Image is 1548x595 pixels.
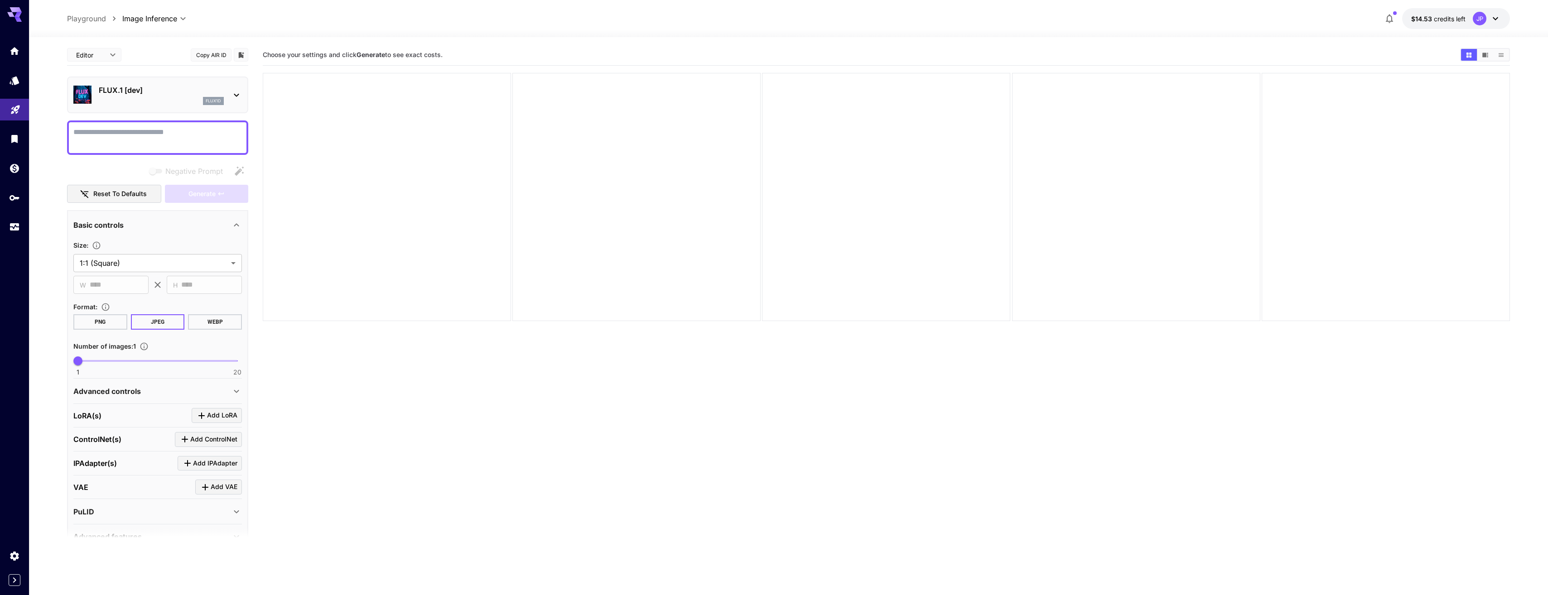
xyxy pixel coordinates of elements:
button: Reset to defaults [67,185,161,203]
p: IPAdapter(s) [73,458,117,469]
span: credits left [1434,15,1466,23]
p: LoRA(s) [73,410,101,421]
button: WEBP [188,314,242,330]
p: flux1d [206,98,221,104]
div: Usage [9,221,20,233]
span: Negative prompts are not compatible with the selected model. [147,165,230,177]
span: Negative Prompt [165,166,223,177]
div: API Keys [9,192,20,203]
div: Advanced features [73,526,242,547]
span: Image Inference [122,13,177,24]
span: Number of images : 1 [73,342,136,350]
button: Click to add LoRA [192,408,242,423]
div: Models [9,75,20,86]
div: $14.52574 [1411,14,1466,24]
span: Editor [76,50,104,60]
div: PuLID [73,501,242,523]
span: Format : [73,303,97,311]
span: H [173,280,178,290]
span: Add IPAdapter [193,458,237,469]
button: Choose the file format for the output image. [97,302,114,312]
p: FLUX.1 [dev] [99,85,224,96]
button: Click to add ControlNet [175,432,242,447]
button: PNG [73,314,127,330]
div: Basic controls [73,214,242,236]
span: Add LoRA [207,410,237,421]
div: FLUX.1 [dev]flux1d [73,81,242,109]
div: Playground [10,101,21,112]
span: 20 [233,368,241,377]
div: Show images in grid viewShow images in video viewShow images in list view [1460,48,1510,62]
b: Generate [357,51,385,58]
button: Show images in list view [1493,49,1509,61]
a: Playground [67,13,106,24]
div: Home [9,45,20,57]
div: Wallet [9,163,20,174]
button: Click to add IPAdapter [178,456,242,471]
span: Add ControlNet [190,434,237,445]
span: Size : [73,241,88,249]
span: Add VAE [211,481,237,493]
p: Advanced controls [73,386,141,397]
button: $14.52574JP [1402,8,1510,29]
p: ControlNet(s) [73,434,121,445]
button: Adjust the dimensions of the generated image by specifying its width and height in pixels, or sel... [88,241,105,250]
button: Show images in grid view [1461,49,1477,61]
span: Choose your settings and click to see exact costs. [263,51,443,58]
div: JP [1473,12,1486,25]
div: Advanced controls [73,380,242,402]
span: 1:1 (Square) [80,258,227,269]
button: Click to add VAE [195,480,242,494]
nav: breadcrumb [67,13,122,24]
p: Basic controls [73,220,124,230]
button: Specify how many images to generate in a single request. Each image generation will be charged se... [136,342,152,351]
button: Show images in video view [1477,49,1493,61]
button: Expand sidebar [9,574,20,586]
span: 1 [77,368,79,377]
button: Add to library [237,49,245,60]
div: Library [9,133,20,144]
p: VAE [73,482,88,493]
span: $14.53 [1411,15,1434,23]
button: Copy AIR ID [191,48,231,62]
button: JPEG [131,314,185,330]
span: W [80,280,86,290]
div: Settings [9,550,20,561]
p: PuLID [73,506,94,517]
